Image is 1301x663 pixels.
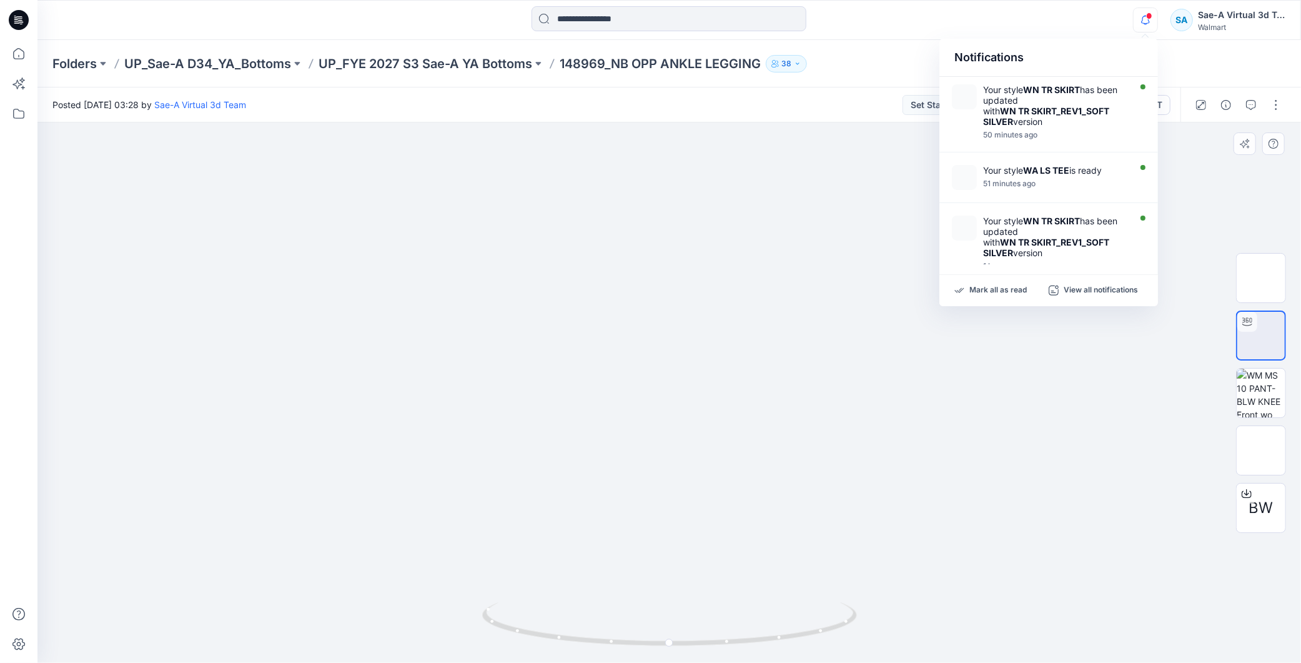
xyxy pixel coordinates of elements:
a: UP_Sae-A D34_YA_Bottoms [124,55,291,72]
div: Sae-A Virtual 3d Team [1198,7,1285,22]
div: Tuesday, September 16, 2025 06:54 [983,262,1127,271]
a: Sae-A Virtual 3d Team [154,99,246,110]
p: 38 [781,57,791,71]
p: View all notifications [1064,285,1138,296]
div: Walmart [1198,22,1285,32]
p: Mark all as read [969,285,1027,296]
strong: WN TR SKIRT_REV1_SOFT SILVER [983,237,1109,258]
strong: WN TR SKIRT [1023,216,1080,226]
strong: WA LS TEE [1023,165,1069,176]
img: WM MS 10 PANT-BLW KNEE Front wo Avatar [1237,369,1285,417]
img: WN TR SKIRT_REV1_SOFT SILVER [952,84,977,109]
a: UP_FYE 2027 S3 Sae-A YA Bottoms [319,55,532,72]
img: WA LS TEE_ADM_SAEA_091625 [952,165,977,190]
div: Notifications [939,39,1158,77]
button: Details [1216,95,1236,115]
p: 148969_NB OPP ANKLE LEGGING [560,55,761,72]
div: Your style is ready [983,165,1127,176]
span: Posted [DATE] 03:28 by [52,98,246,111]
div: Tuesday, September 16, 2025 07:14 [983,131,1127,139]
a: Folders [52,55,97,72]
button: 38 [766,55,807,72]
img: WN TR SKIRT_REV1_SOFT SILVER [952,216,977,241]
div: Your style has been updated with version [983,216,1127,258]
div: SA [1170,9,1193,31]
strong: WN TR SKIRT_REV1_SOFT SILVER [983,106,1109,127]
div: Tuesday, September 16, 2025 07:13 [983,179,1127,188]
span: BW [1249,497,1274,519]
div: Your style has been updated with version [983,84,1127,127]
strong: WN TR SKIRT [1023,84,1080,95]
